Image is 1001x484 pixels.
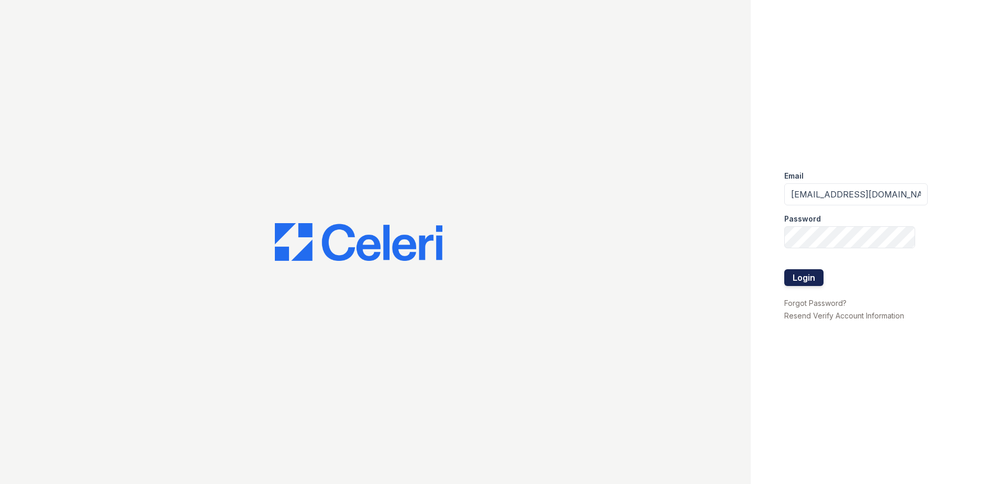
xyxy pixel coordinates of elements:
[784,299,847,307] a: Forgot Password?
[784,171,804,181] label: Email
[784,214,821,224] label: Password
[784,311,904,320] a: Resend Verify Account Information
[784,269,824,286] button: Login
[275,223,442,261] img: CE_Logo_Blue-a8612792a0a2168367f1c8372b55b34899dd931a85d93a1a3d3e32e68fde9ad4.png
